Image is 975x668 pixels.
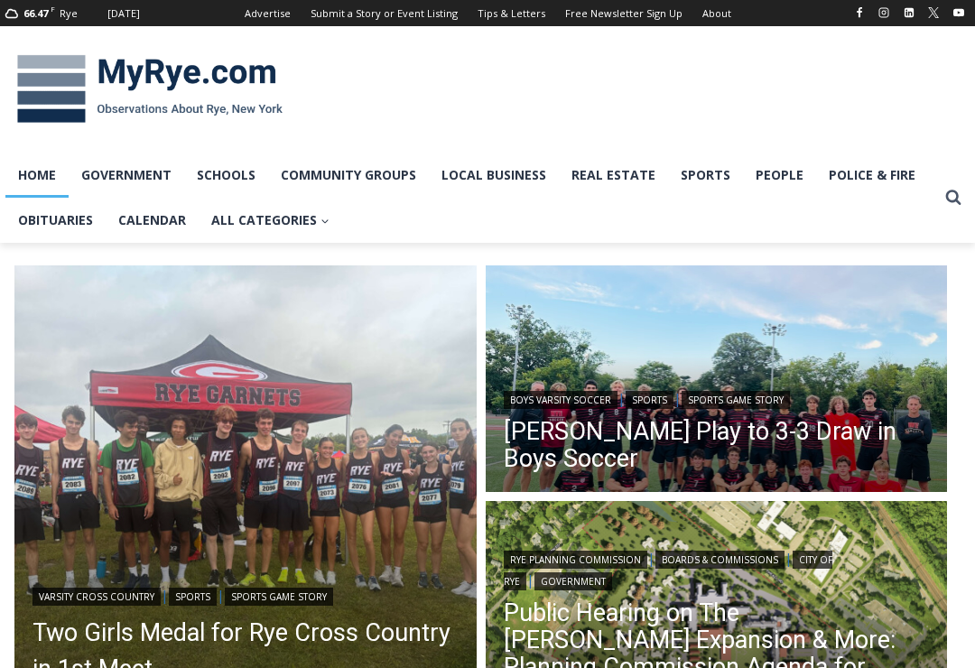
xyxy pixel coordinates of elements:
[668,153,743,198] a: Sports
[5,198,106,243] a: Obituaries
[429,153,559,198] a: Local Business
[51,4,55,14] span: F
[69,153,184,198] a: Government
[199,198,342,243] a: All Categories
[211,210,330,230] span: All Categories
[504,551,647,569] a: Rye Planning Commission
[504,547,930,590] div: | | |
[5,153,69,198] a: Home
[268,153,429,198] a: Community Groups
[23,6,48,20] span: 66.47
[816,153,928,198] a: Police & Fire
[107,5,140,22] div: [DATE]
[486,265,948,496] a: Read More Rye, Harrison Play to 3-3 Draw in Boys Soccer
[682,391,790,409] a: Sports Game Story
[504,387,930,409] div: | |
[486,265,948,496] img: (PHOTO: The 2025 Rye Boys Varsity Soccer team. Contributed.)
[5,42,294,136] img: MyRye.com
[169,588,217,606] a: Sports
[898,2,920,23] a: Linkedin
[937,181,970,214] button: View Search Form
[948,2,970,23] a: YouTube
[32,584,459,606] div: | |
[504,418,930,472] a: [PERSON_NAME] Play to 3-3 Draw in Boys Soccer
[873,2,895,23] a: Instagram
[743,153,816,198] a: People
[626,391,673,409] a: Sports
[504,391,617,409] a: Boys Varsity Soccer
[849,2,870,23] a: Facebook
[106,198,199,243] a: Calendar
[60,5,78,22] div: Rye
[559,153,668,198] a: Real Estate
[655,551,785,569] a: Boards & Commissions
[32,588,161,606] a: Varsity Cross Country
[5,153,937,244] nav: Primary Navigation
[534,572,612,590] a: Government
[184,153,268,198] a: Schools
[504,551,832,590] a: City of Rye
[225,588,333,606] a: Sports Game Story
[923,2,944,23] a: X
